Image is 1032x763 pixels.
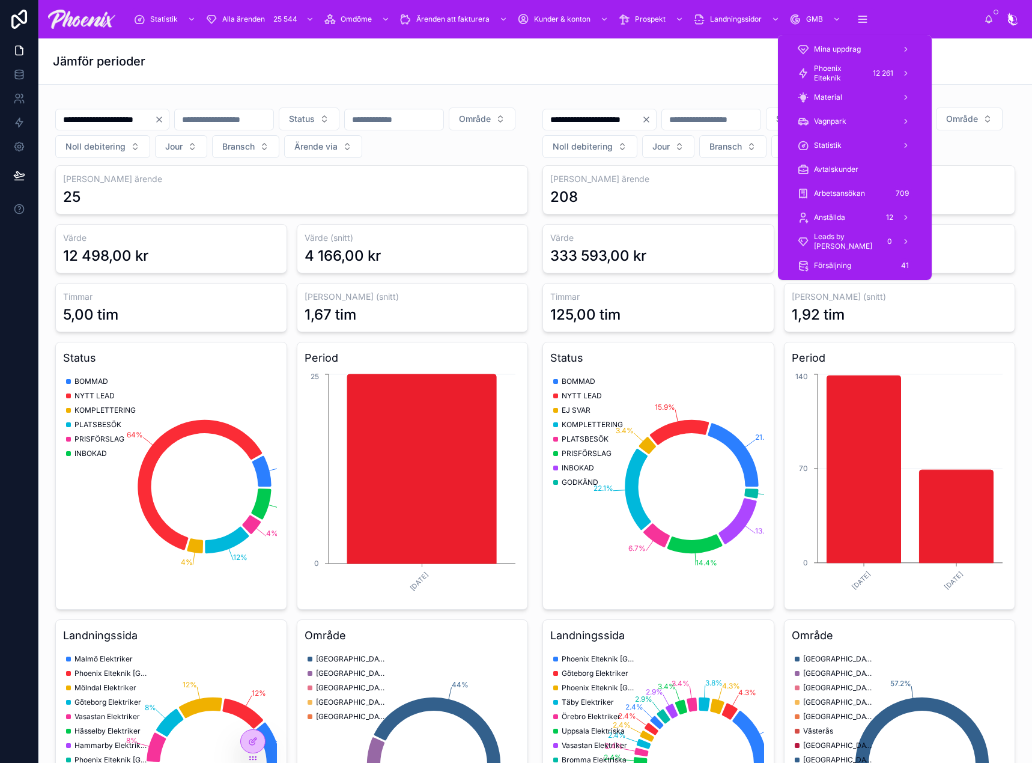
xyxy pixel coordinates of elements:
[550,305,621,324] div: 125,00 tim
[655,403,675,412] tspan: 15.9%
[284,135,362,158] button: Select Button
[562,406,590,415] span: EJ SVAR
[792,291,1008,303] h3: [PERSON_NAME] (snitt)
[814,189,865,198] span: Arbetsansökan
[618,711,636,720] tspan: 2.4%
[652,141,670,153] span: Jour
[63,232,279,244] h3: Värde
[850,570,872,591] text: [DATE]
[814,213,845,222] span: Anställda
[778,35,932,280] div: scrollable content
[63,305,118,324] div: 5,00 tim
[550,246,646,266] div: 333 593,00 kr
[795,372,808,381] tspan: 140
[212,135,279,158] button: Select Button
[550,371,766,602] div: chart
[562,478,598,487] span: GODKÄND
[74,698,141,707] span: Göteborg Elektriker
[814,141,842,150] span: Statistik
[514,8,615,30] a: Kunder & konton
[710,14,762,24] span: Landningssidor
[690,8,786,30] a: Landningssidor
[125,6,984,32] div: scrollable content
[722,681,740,690] tspan: 4.3%
[183,680,197,689] tspan: 12%
[316,698,388,707] span: [GEOGRAPHIC_DATA]
[408,571,429,592] text: [DATE]
[320,8,396,30] a: Omdöme
[550,627,766,644] h3: Landningssida
[790,159,920,180] a: Avtalskunder
[48,10,115,29] img: App logo
[542,135,637,158] button: Select Button
[803,712,875,722] span: [GEOGRAPHIC_DATA]
[266,529,278,538] tspan: 4%
[709,141,742,153] span: Bransch
[803,558,808,567] tspan: 0
[63,291,279,303] h3: Timmar
[942,570,964,591] text: [DATE]
[705,678,723,687] tspan: 3.8%
[699,135,766,158] button: Select Button
[786,8,847,30] a: GMB
[74,741,147,750] span: Hammarby Elektriker
[776,113,802,125] span: Status
[63,371,279,602] div: chart
[314,559,319,568] tspan: 0
[550,291,766,303] h3: Timmar
[790,111,920,132] a: Vagnpark
[294,141,338,153] span: Ärende via
[635,14,666,24] span: Prospekt
[222,14,265,24] span: Alla ärenden
[63,246,148,266] div: 12 498,00 kr
[127,430,143,439] tspan: 64%
[550,187,578,207] div: 208
[790,135,920,156] a: Statistik
[270,12,301,26] div: 25 544
[814,117,846,126] span: Vagnpark
[305,350,521,366] h3: Period
[790,255,920,276] a: Försäljning41
[882,234,897,249] div: 0
[890,679,911,688] tspan: 57.2%
[562,654,634,664] span: Phoenix Elteknik [GEOGRAPHIC_DATA]
[658,682,676,691] tspan: 3.4%
[150,14,178,24] span: Statistik
[222,141,255,153] span: Bransch
[790,87,920,108] a: Material
[550,350,766,366] h3: Status
[562,669,628,678] span: Göteborg Elektriker
[305,371,521,602] div: chart
[562,420,623,430] span: KOMPLETTERING
[145,703,156,712] tspan: 8%
[946,113,978,125] span: Område
[289,113,315,125] span: Status
[305,246,381,266] div: 4 166,00 kr
[562,434,609,444] span: PLATSBESÖK
[534,14,590,24] span: Kunder & konton
[305,291,521,303] h3: [PERSON_NAME] (snitt)
[936,108,1003,130] button: Select Button
[74,683,136,693] span: Mölndal Elektriker
[803,683,875,693] span: [GEOGRAPHIC_DATA]
[892,186,912,201] div: 709
[562,683,634,693] span: Phoenix Elteknik [GEOGRAPHIC_DATA]
[233,553,247,562] tspan: 12%
[792,371,1008,602] div: chart
[799,464,808,473] tspan: 70
[738,688,756,697] tspan: 4.3%
[792,627,1008,644] h3: Område
[562,712,621,722] span: Örebro Elektriker
[74,391,115,401] span: NYTT LEAD
[316,669,388,678] span: [GEOGRAPHIC_DATA]
[814,261,851,270] span: Försäljning
[316,712,388,722] span: [GEOGRAPHIC_DATA]
[616,426,634,435] tspan: 3.4%
[755,526,776,535] tspan: 13.9%
[672,679,690,688] tspan: 3.4%
[65,141,126,153] span: Noll debitering
[74,654,133,664] span: Malmö Elektriker
[63,350,279,366] h3: Status
[550,232,766,244] h3: Värde
[642,115,656,124] button: Clear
